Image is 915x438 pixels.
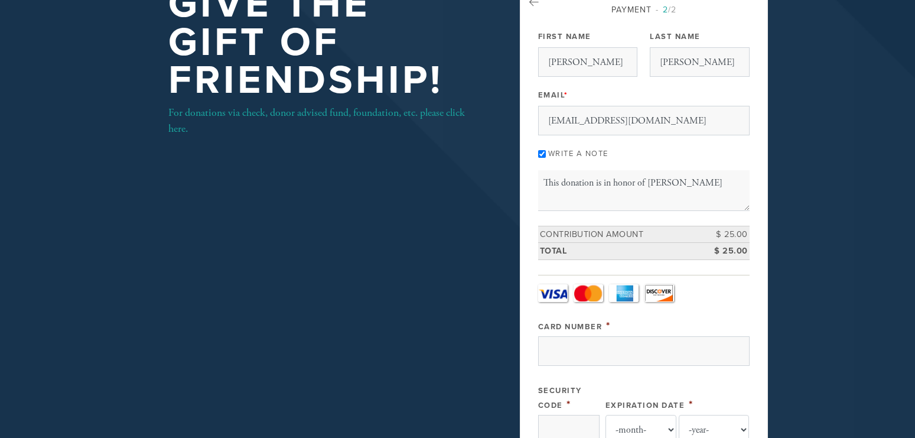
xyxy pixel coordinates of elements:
[538,31,591,42] label: First Name
[538,243,696,260] td: Total
[696,226,750,243] td: $ 25.00
[538,386,582,410] label: Security Code
[606,319,611,332] span: This field is required.
[538,226,696,243] td: Contribution Amount
[168,106,465,135] a: For donations via check, donor advised fund, foundation, etc. please click here.
[656,5,676,15] span: /2
[689,398,693,411] span: This field is required.
[605,401,685,410] label: Expiration Date
[663,5,668,15] span: 2
[609,284,639,302] a: Amex
[650,31,701,42] label: Last Name
[548,149,608,158] label: Write a note
[538,284,568,302] a: Visa
[538,4,750,16] div: Payment
[538,90,568,100] label: Email
[564,90,568,100] span: This field is required.
[644,284,674,302] a: Discover
[696,243,750,260] td: $ 25.00
[538,322,603,332] label: Card Number
[566,398,571,411] span: This field is required.
[574,284,603,302] a: MasterCard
